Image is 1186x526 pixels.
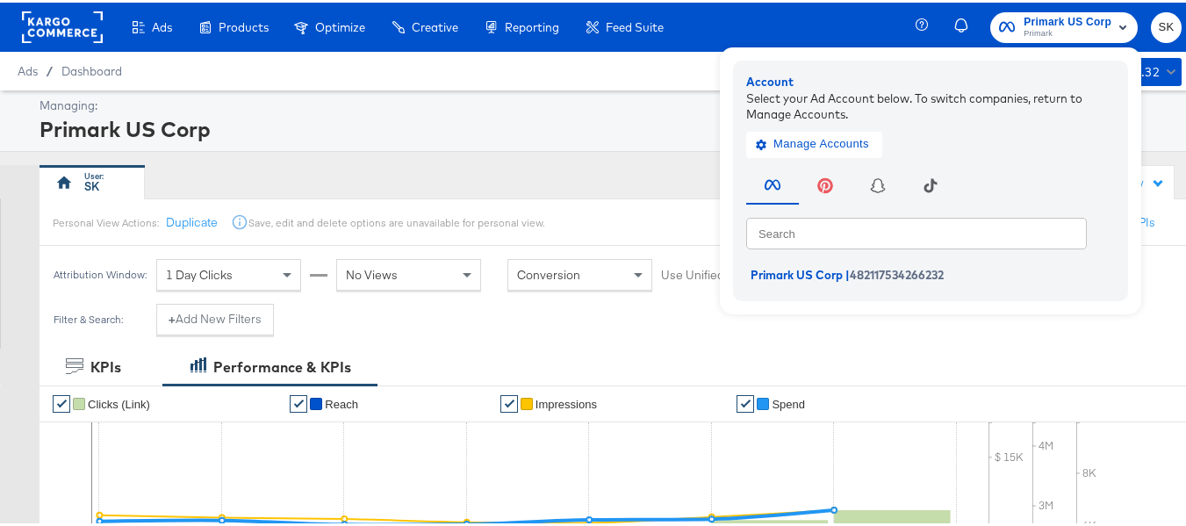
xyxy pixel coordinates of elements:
[90,355,121,375] div: KPIs
[325,395,358,408] span: Reach
[53,213,159,227] div: Personal View Actions:
[737,393,754,410] a: ✔
[759,132,869,152] span: Manage Accounts
[166,212,218,228] button: Duplicate
[40,95,1177,112] div: Managing:
[517,264,580,280] span: Conversion
[505,18,559,32] span: Reporting
[1024,25,1111,39] span: Primark
[213,355,351,375] div: Performance & KPIs
[61,61,122,76] a: Dashboard
[315,18,365,32] span: Optimize
[1158,15,1175,35] span: SK
[606,18,664,32] span: Feed Suite
[169,308,176,325] strong: +
[84,176,99,192] div: SK
[248,213,544,227] div: Save, edit and delete options are unavailable for personal view.
[18,61,38,76] span: Ads
[152,18,172,32] span: Ads
[746,128,882,155] button: Manage Accounts
[751,265,843,279] span: Primark US Corp
[990,10,1138,40] button: Primark US CorpPrimark
[845,265,850,279] span: |
[746,87,1115,119] div: Select your Ad Account below. To switch companies, return to Manage Accounts.
[88,395,150,408] span: Clicks (Link)
[166,264,233,280] span: 1 Day Clicks
[290,393,307,410] a: ✔
[535,395,597,408] span: Impressions
[156,301,274,333] button: +Add New Filters
[746,71,1115,88] div: Account
[1151,10,1182,40] button: SK
[53,393,70,410] a: ✔
[850,265,944,279] span: 482117534266232
[772,395,805,408] span: Spend
[661,264,826,281] label: Use Unified Attribution Setting:
[40,112,1177,141] div: Primark US Corp
[412,18,458,32] span: Creative
[346,264,398,280] span: No Views
[38,61,61,76] span: /
[500,393,518,410] a: ✔
[219,18,269,32] span: Products
[53,266,147,278] div: Attribution Window:
[1024,11,1111,29] span: Primark US Corp
[53,311,124,323] div: Filter & Search:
